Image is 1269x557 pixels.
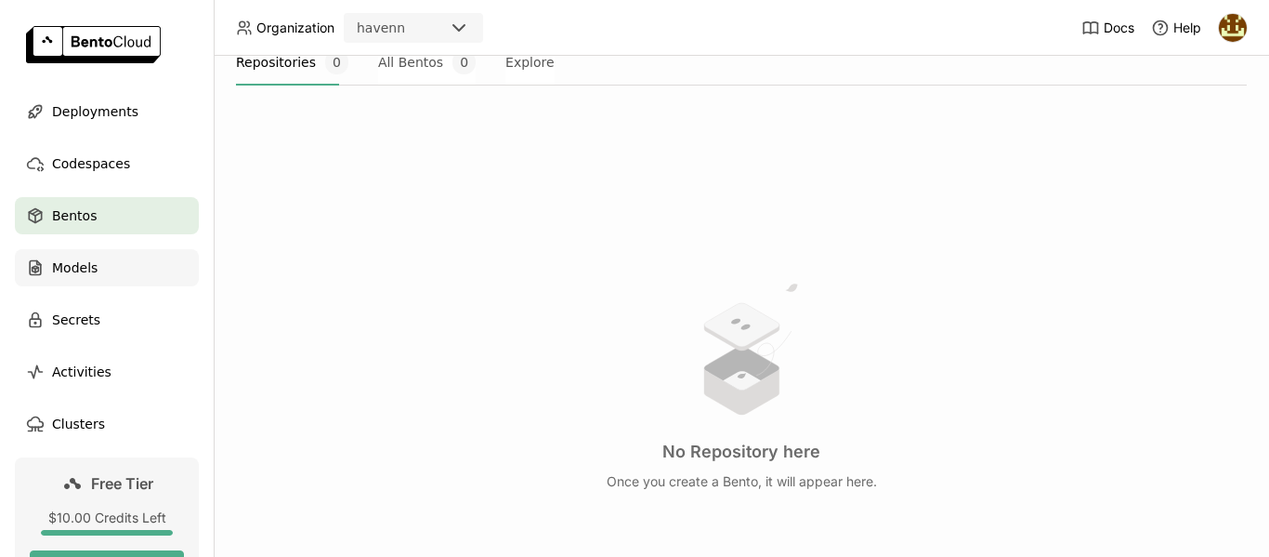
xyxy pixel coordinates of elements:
a: Codespaces [15,145,199,182]
img: logo [26,26,161,63]
span: Activities [52,361,111,383]
span: Help [1173,20,1201,36]
span: Models [52,257,98,279]
span: Organization [256,20,334,36]
img: Daniel Ayensu [1219,14,1247,42]
a: Models [15,249,199,286]
a: Docs [1081,19,1134,37]
input: Selected havenn. [407,20,409,38]
span: Secrets [52,309,100,331]
span: Clusters [52,413,105,435]
span: 0 [452,50,476,74]
span: Docs [1104,20,1134,36]
p: Once you create a Bento, it will appear here. [607,473,877,490]
div: Help [1151,19,1201,37]
a: Deployments [15,93,199,130]
a: Secrets [15,301,199,338]
span: Deployments [52,100,138,123]
a: Clusters [15,405,199,443]
span: Free Tier [91,474,153,493]
div: havenn [357,19,405,37]
span: 0 [325,50,348,74]
h3: No Repository here [662,442,820,462]
button: Repositories [236,39,348,86]
div: $10.00 Credits Left [30,510,184,526]
a: Activities [15,353,199,391]
button: All Bentos [378,39,476,86]
img: no results [672,279,811,419]
a: Bentos [15,197,199,234]
button: Explore [505,39,555,86]
span: Bentos [52,205,97,227]
span: Codespaces [52,153,130,175]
